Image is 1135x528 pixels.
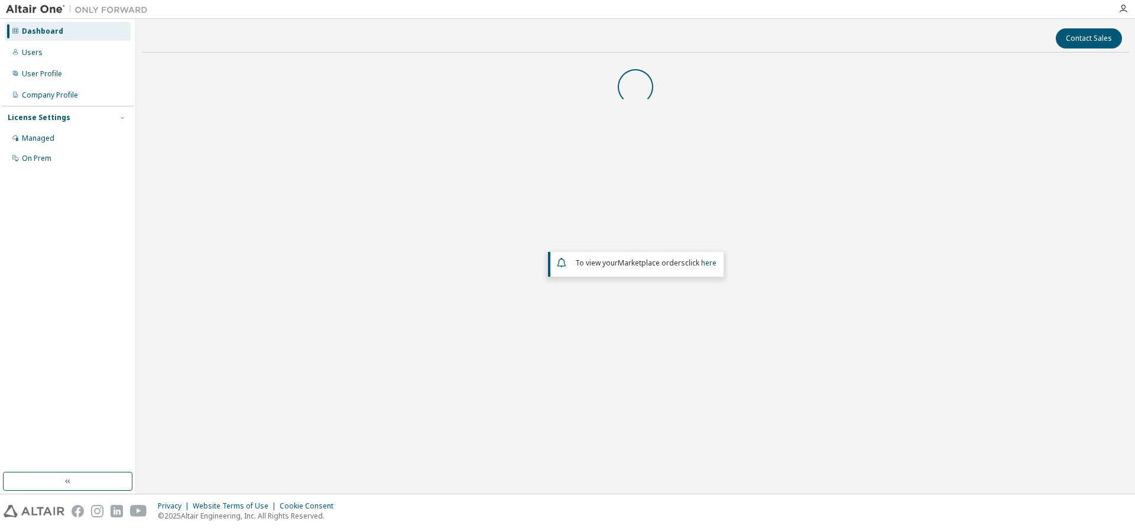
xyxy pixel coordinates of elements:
[193,501,280,511] div: Website Terms of Use
[91,505,103,517] img: instagram.svg
[22,48,43,57] div: Users
[4,505,64,517] img: altair_logo.svg
[22,69,62,79] div: User Profile
[22,90,78,100] div: Company Profile
[280,501,340,511] div: Cookie Consent
[1056,28,1122,48] button: Contact Sales
[158,501,193,511] div: Privacy
[22,27,63,36] div: Dashboard
[111,505,123,517] img: linkedin.svg
[130,505,147,517] img: youtube.svg
[701,258,716,268] a: here
[72,505,84,517] img: facebook.svg
[8,113,70,122] div: License Settings
[575,258,716,268] span: To view your click
[158,511,340,521] p: © 2025 Altair Engineering, Inc. All Rights Reserved.
[618,258,685,268] em: Marketplace orders
[6,4,154,15] img: Altair One
[22,154,51,163] div: On Prem
[22,134,54,143] div: Managed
